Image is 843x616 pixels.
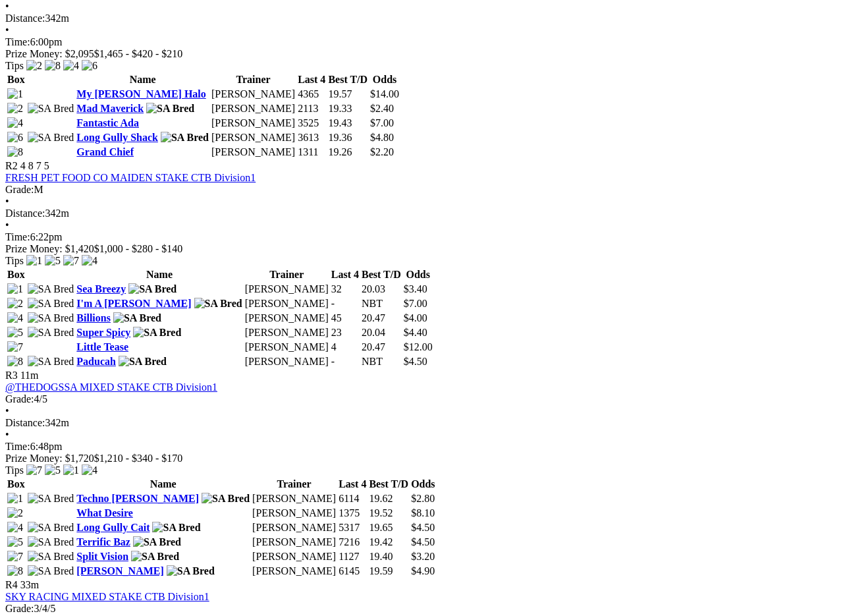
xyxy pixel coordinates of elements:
td: [PERSON_NAME] [211,117,296,130]
img: 4 [7,522,23,534]
td: [PERSON_NAME] [252,521,337,534]
div: 3/4/5 [5,603,838,615]
span: Box [7,478,25,490]
span: $1,210 - $340 - $170 [94,453,183,464]
span: Distance: [5,417,45,428]
span: Tips [5,464,24,476]
td: 19.52 [368,507,409,520]
span: $4.40 [404,327,427,338]
img: 8 [45,60,61,72]
a: Billions [76,312,111,323]
td: 19.62 [368,492,409,505]
div: 6:22pm [5,231,838,243]
span: $1,465 - $420 - $210 [94,48,183,59]
img: 6 [7,132,23,144]
img: SA Bred [28,356,74,368]
td: 5317 [338,521,367,534]
a: Paducah [76,356,116,367]
div: Prize Money: $1,420 [5,243,838,255]
span: Distance: [5,13,45,24]
td: [PERSON_NAME] [244,312,329,325]
img: SA Bred [28,327,74,339]
span: $4.50 [411,536,435,547]
td: - [331,297,360,310]
a: My [PERSON_NAME] Halo [76,88,205,99]
img: SA Bred [133,327,181,339]
td: 19.33 [327,102,368,115]
span: Grade: [5,393,34,405]
span: $8.10 [411,507,435,518]
div: 6:48pm [5,441,838,453]
img: 1 [7,88,23,100]
img: SA Bred [28,132,74,144]
img: 1 [7,283,23,295]
td: [PERSON_NAME] [252,507,337,520]
td: [PERSON_NAME] [211,88,296,101]
span: R2 [5,160,18,171]
img: SA Bred [128,283,177,295]
a: Super Spicy [76,327,130,338]
span: • [5,405,9,416]
a: Mad Maverick [76,103,144,114]
div: M [5,184,838,196]
img: SA Bred [167,565,215,577]
img: 5 [45,255,61,267]
span: 4 8 7 5 [20,160,49,171]
td: 19.43 [327,117,368,130]
a: Long Gully Cait [76,522,150,533]
td: 6145 [338,565,367,578]
td: 19.26 [327,146,368,159]
a: Fantastic Ada [76,117,139,128]
td: [PERSON_NAME] [211,131,296,144]
img: 4 [7,312,23,324]
th: Best T/D [327,73,368,86]
img: SA Bred [152,522,200,534]
img: SA Bred [28,312,74,324]
div: 342m [5,208,838,219]
img: 8 [7,565,23,577]
a: [PERSON_NAME] [76,565,163,576]
th: Odds [403,268,433,281]
th: Name [76,478,250,491]
div: 6:00pm [5,36,838,48]
span: $4.80 [370,132,394,143]
td: 1127 [338,550,367,563]
span: Distance: [5,208,45,219]
span: $7.00 [404,298,427,309]
td: 1375 [338,507,367,520]
div: 4/5 [5,393,838,405]
img: SA Bred [28,551,74,563]
img: SA Bred [146,103,194,115]
span: Tips [5,255,24,266]
span: $4.50 [404,356,427,367]
td: - [331,355,360,368]
img: SA Bred [28,493,74,505]
a: Sea Breezy [76,283,126,294]
td: 23 [331,326,360,339]
img: 6 [82,60,97,72]
img: 4 [7,117,23,129]
th: Name [76,268,242,281]
img: SA Bred [28,103,74,115]
span: $1,000 - $280 - $140 [94,243,183,254]
span: Box [7,74,25,85]
img: SA Bred [131,551,179,563]
img: 2 [7,507,23,519]
a: Little Tease [76,341,128,352]
td: [PERSON_NAME] [244,283,329,296]
span: Time: [5,36,30,47]
td: 20.04 [361,326,402,339]
img: 7 [26,464,42,476]
a: SKY RACING MIXED STAKE CTB Division1 [5,591,209,602]
td: NBT [361,297,402,310]
span: $12.00 [404,341,433,352]
span: $3.20 [411,551,435,562]
img: 1 [26,255,42,267]
td: [PERSON_NAME] [252,550,337,563]
td: [PERSON_NAME] [252,536,337,549]
div: 342m [5,417,838,429]
span: • [5,196,9,207]
a: @THEDOGSSA MIXED STAKE CTB Division1 [5,381,217,393]
td: [PERSON_NAME] [211,102,296,115]
span: Box [7,269,25,280]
